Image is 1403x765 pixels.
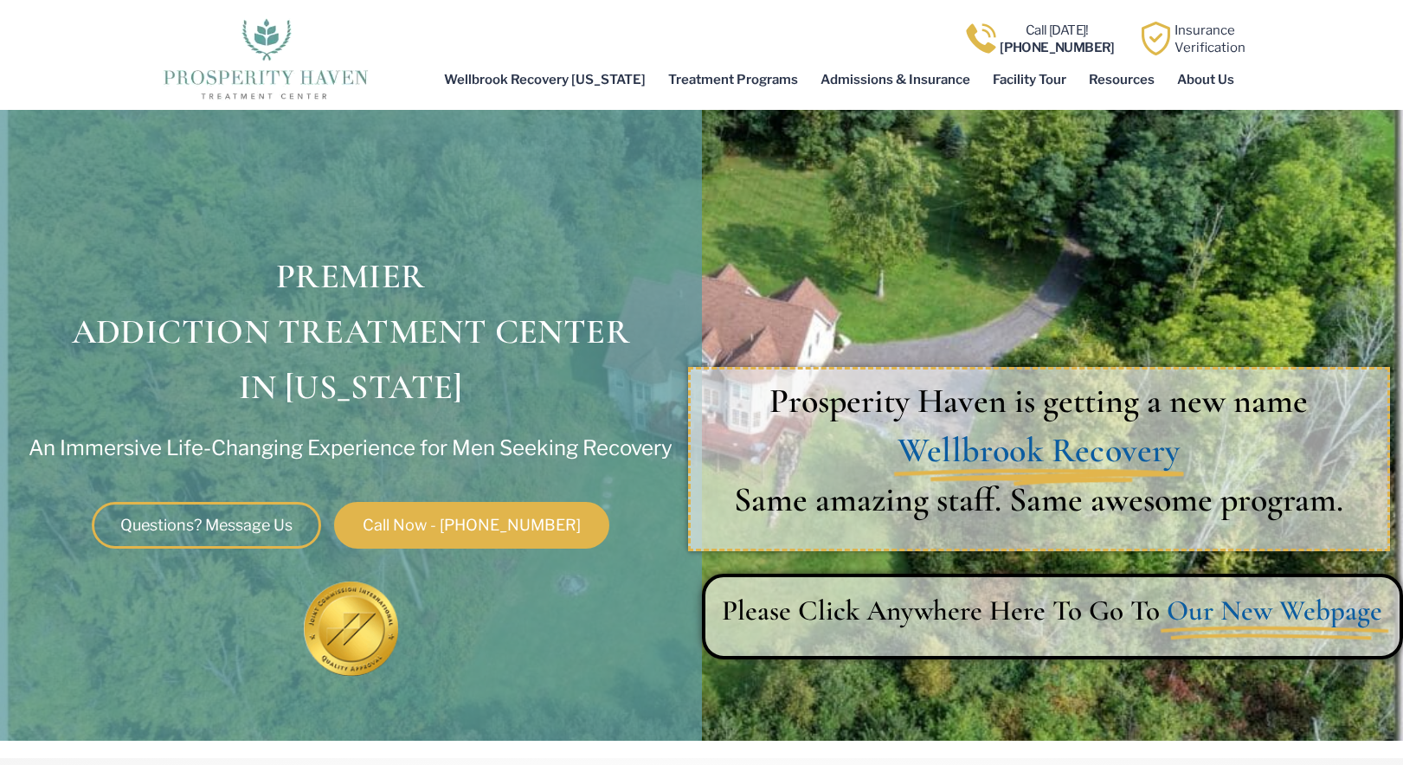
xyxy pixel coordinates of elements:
a: Call Now - [PHONE_NUMBER] [334,502,609,549]
img: Call one of Prosperity Haven's dedicated counselors today so we can help you overcome addiction [964,22,998,55]
a: Facility Tour [981,60,1078,100]
img: Join Commission International [304,582,398,676]
b: [PHONE_NUMBER] [1000,40,1115,55]
a: Resources [1078,60,1166,100]
a: About Us [1166,60,1245,100]
span: Our New Webpage [1167,591,1382,631]
a: Call [DATE]![PHONE_NUMBER] [1000,22,1115,55]
a: Please Click Anywhere Here To Go To Our New Webpage [705,591,1400,631]
a: Wellbrook Recovery [US_STATE] [433,60,657,100]
a: Admissions & Insurance [809,60,981,100]
img: Learn how Prosperity Haven, a verified substance abuse center can help you overcome your addiction [1139,22,1173,55]
h1: PREMIER ADDICTION TREATMENT CENTER IN [US_STATE] [9,248,693,415]
span: Prosperity Haven is getting a new name [769,380,1308,421]
p: An Immersive Life-Changing Experience for Men Seeking Recovery [22,437,680,460]
a: Prosperity Haven is getting a new name Wellbrook Recovery Same amazing staff. Same awesome program. [691,376,1387,524]
span: Call Now - [PHONE_NUMBER] [363,517,581,533]
span: Please Click Anywhere Here To Go To [722,594,1160,627]
img: The logo for Prosperity Haven Addiction Recovery Center. [158,14,373,100]
a: InsuranceVerification [1175,22,1245,55]
a: Treatment Programs [657,60,809,100]
a: Questions? Message Us [92,502,321,549]
span: Questions? Message Us [120,517,293,533]
span: Same amazing staff. Same awesome program. [734,479,1343,520]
